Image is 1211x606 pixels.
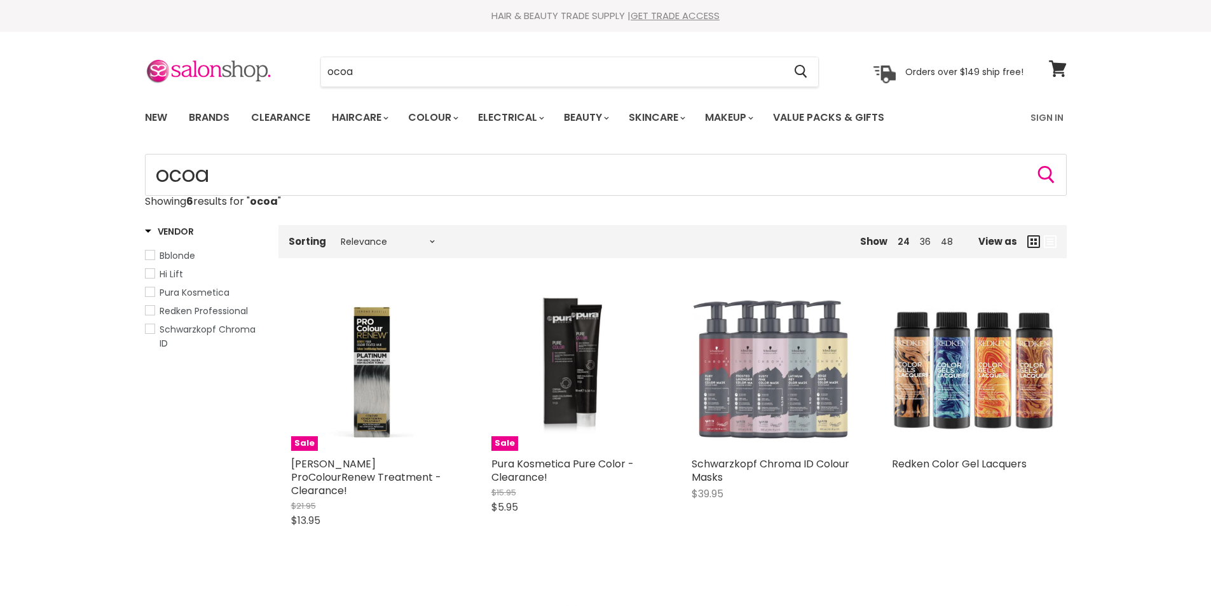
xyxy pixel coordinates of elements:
[291,436,318,451] span: Sale
[619,104,693,131] a: Skincare
[692,486,723,501] span: $39.95
[145,249,263,263] a: Bblonde
[242,104,320,131] a: Clearance
[763,104,894,131] a: Value Packs & Gifts
[1036,165,1057,185] button: Search
[291,500,316,512] span: $21.95
[145,154,1067,196] form: Product
[892,457,1027,471] a: Redken Color Gel Lacquers
[145,267,263,281] a: Hi Lift
[135,104,177,131] a: New
[145,304,263,318] a: Redken Professional
[291,457,441,498] a: [PERSON_NAME] ProColourRenew Treatment - Clearance!
[160,305,248,317] span: Redken Professional
[320,57,819,87] form: Product
[145,225,194,238] h3: Vendor
[145,154,1067,196] input: Search
[692,289,854,451] img: Schwarzkopf Chroma ID Colour Masks
[291,289,453,451] a: Jerome Russell ProColourRenew Treatment - Clearance!Sale
[941,235,953,248] a: 48
[135,99,959,136] ul: Main menu
[491,436,518,451] span: Sale
[898,235,910,248] a: 24
[784,57,818,86] button: Search
[695,104,761,131] a: Makeup
[892,289,1054,451] img: Redken Color Gel Lacquers
[491,457,634,485] a: Pura Kosmetica Pure Color - Clearance!
[145,286,263,300] a: Pura Kosmetica
[129,10,1083,22] div: HAIR & BEAUTY TRADE SUPPLY |
[160,323,256,350] span: Schwarzkopf Chroma ID
[129,99,1083,136] nav: Main
[978,236,1017,247] span: View as
[554,104,617,131] a: Beauty
[321,57,784,86] input: Search
[322,104,396,131] a: Haircare
[491,289,653,451] a: Pura Kosmetica Pure Color - Clearance!Sale
[250,194,278,209] strong: ocoa
[160,268,183,280] span: Hi Lift
[160,249,195,262] span: Bblonde
[905,65,1023,77] p: Orders over $149 ship free!
[145,196,1067,207] p: Showing results for " "
[692,457,849,485] a: Schwarzkopf Chroma ID Colour Masks
[860,235,887,248] span: Show
[491,500,518,514] span: $5.95
[186,194,193,209] strong: 6
[291,289,453,451] img: Jerome Russell ProColourRenew Treatment - Clearance!
[145,322,263,350] a: Schwarzkopf Chroma ID
[399,104,466,131] a: Colour
[920,235,931,248] a: 36
[289,236,326,247] label: Sorting
[160,286,229,299] span: Pura Kosmetica
[1023,104,1071,131] a: Sign In
[291,513,320,528] span: $13.95
[631,9,720,22] a: GET TRADE ACCESS
[179,104,239,131] a: Brands
[469,104,552,131] a: Electrical
[491,486,516,499] span: $15.95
